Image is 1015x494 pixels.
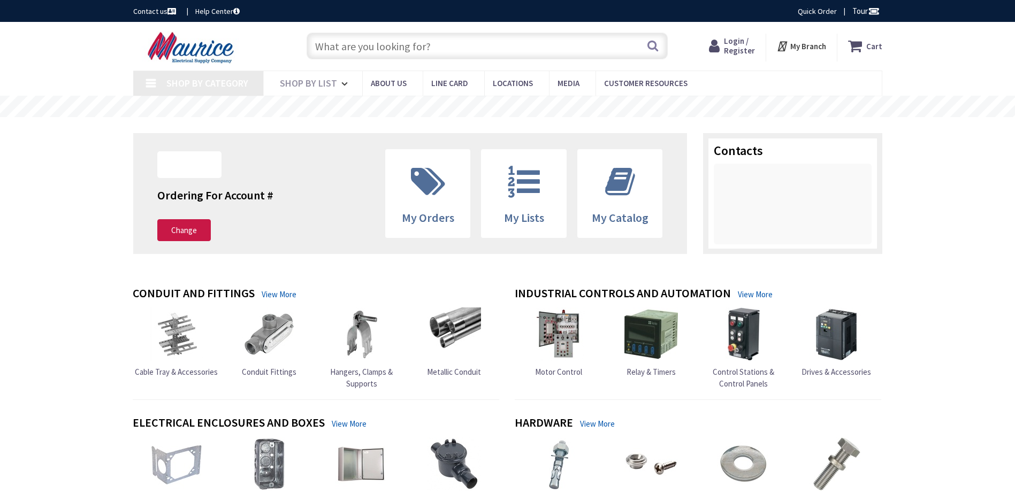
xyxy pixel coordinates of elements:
a: View More [262,289,296,300]
a: View More [738,289,773,300]
a: Login / Register [709,36,755,56]
img: Cable Tray & Accessories [150,307,203,361]
a: Metallic Conduit Metallic Conduit [427,307,481,377]
img: Explosion-Proof Boxes & Accessories [428,437,481,491]
h4: Industrial Controls and Automation [515,287,731,302]
img: Maurice Electrical Supply Company [133,31,251,64]
a: Quick Order [798,6,837,17]
img: Relay & Timers [624,307,678,361]
rs-layer: Free Same Day Pickup at 15 Locations [410,101,606,113]
span: Hangers, Clamps & Supports [330,367,393,388]
span: Drives & Accessories [802,367,871,377]
span: My Lists [504,210,544,225]
a: Change [157,219,211,242]
a: Help Center [195,6,240,17]
span: Login / Register [724,36,755,56]
a: Hangers, Clamps & Supports Hangers, Clamps & Supports [318,307,406,389]
img: Box Hardware & Accessories [150,437,203,491]
span: Conduit Fittings [242,367,296,377]
img: Metallic Conduit [428,307,481,361]
span: About us [371,78,407,88]
span: Locations [493,78,533,88]
a: My Catalog [578,150,662,237]
a: Contact us [133,6,178,17]
span: Shop By List [280,77,337,89]
a: Motor Control Motor Control [532,307,585,377]
img: Device Boxes [242,437,296,491]
a: Control Stations & Control Panels Control Stations & Control Panels [700,307,788,389]
span: Cable Tray & Accessories [135,367,218,377]
span: Shop By Category [166,77,248,89]
img: Control Stations & Control Panels [717,307,770,361]
h4: Hardware [515,416,573,431]
h4: Ordering For Account # [157,189,273,202]
h4: Conduit and Fittings [133,287,255,302]
span: Media [558,78,579,88]
img: Screws & Bolts [810,437,863,491]
img: Hangers, Clamps & Supports [335,307,388,361]
a: My Lists [482,150,566,237]
img: Drives & Accessories [810,307,863,361]
img: Anchors [532,437,585,491]
span: My Orders [402,210,454,225]
img: Conduit Fittings [242,307,296,361]
span: Line Card [431,78,468,88]
a: Cable Tray & Accessories Cable Tray & Accessories [135,307,218,377]
input: What are you looking for? [307,33,668,59]
h3: Contacts [714,144,872,158]
div: My Branch [776,36,826,56]
a: Drives & Accessories Drives & Accessories [802,307,871,377]
a: View More [580,418,615,429]
img: Miscellaneous Fastener [624,437,678,491]
span: Control Stations & Control Panels [713,367,774,388]
h4: Electrical Enclosures and Boxes [133,416,325,431]
a: Conduit Fittings Conduit Fittings [242,307,296,377]
span: Motor Control [535,367,582,377]
a: View More [332,418,367,429]
span: Metallic Conduit [427,367,481,377]
strong: Cart [866,36,882,56]
span: Customer Resources [604,78,688,88]
span: Tour [852,6,880,16]
span: My Catalog [592,210,648,225]
a: Cart [848,36,882,56]
img: Enclosures & Cabinets [335,437,388,491]
a: Relay & Timers Relay & Timers [624,307,678,377]
img: Nuts & Washer [717,437,770,491]
img: Motor Control [532,307,585,361]
span: Relay & Timers [627,367,676,377]
strong: My Branch [790,41,826,51]
a: My Orders [386,150,470,237]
